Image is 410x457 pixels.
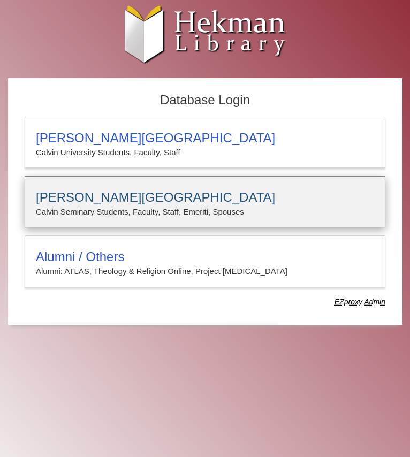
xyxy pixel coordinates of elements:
[36,249,374,264] h3: Alumni / Others
[36,205,374,219] p: Calvin Seminary Students, Faculty, Staff, Emeriti, Spouses
[36,131,374,146] h3: [PERSON_NAME][GEOGRAPHIC_DATA]
[19,89,391,111] h2: Database Login
[36,249,374,278] summary: Alumni / OthersAlumni: ATLAS, Theology & Religion Online, Project [MEDICAL_DATA]
[36,264,374,278] p: Alumni: ATLAS, Theology & Religion Online, Project [MEDICAL_DATA]
[36,146,374,159] p: Calvin University Students, Faculty, Staff
[25,176,385,227] a: [PERSON_NAME][GEOGRAPHIC_DATA]Calvin Seminary Students, Faculty, Staff, Emeriti, Spouses
[36,190,374,205] h3: [PERSON_NAME][GEOGRAPHIC_DATA]
[25,117,385,168] a: [PERSON_NAME][GEOGRAPHIC_DATA]Calvin University Students, Faculty, Staff
[335,298,385,306] dfn: Use Alumni login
